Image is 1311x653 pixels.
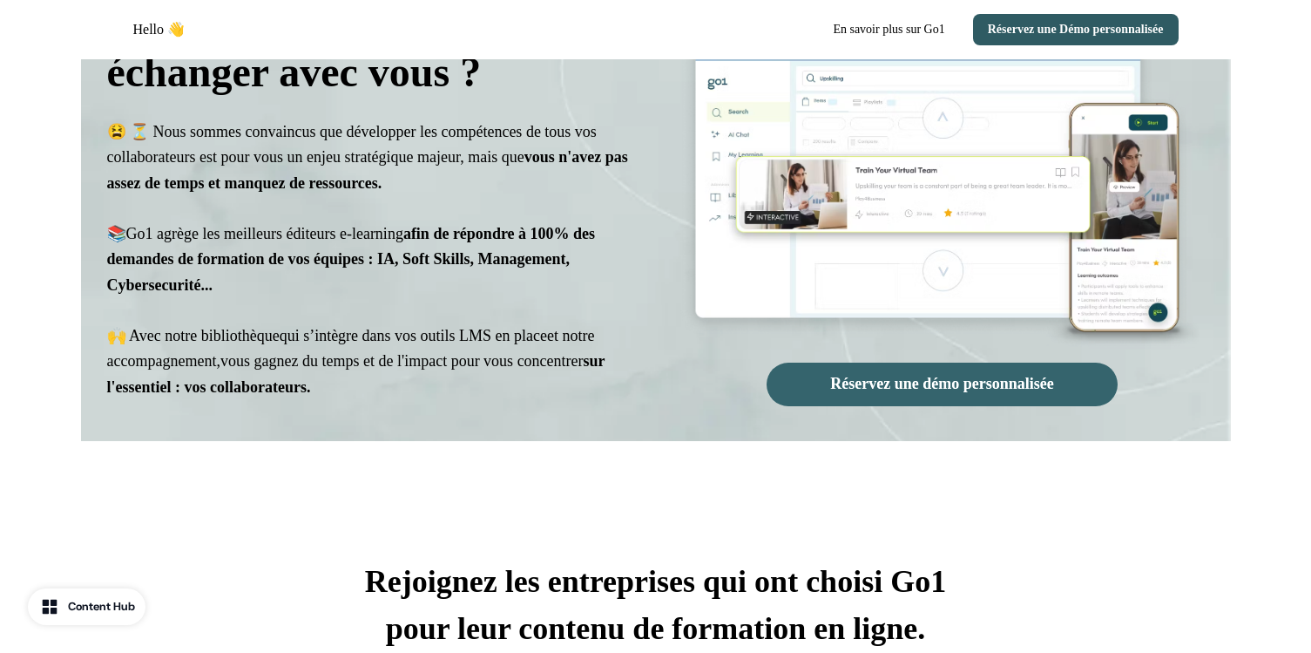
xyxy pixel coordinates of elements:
[107,327,280,344] span: 🙌 Avec notre bibliothèque
[107,123,628,192] span: 😫 ⏳ Nous sommes convaincus que développer les compétences de tous vos collaborateurs est pour vou...
[107,327,595,370] span: et notre accompagnement,
[107,352,605,395] strong: sur l'essentiel : vos collaborateurs.
[107,225,596,294] strong: afin de répondre à 100% des demandes de formation de vos équipes : IA, Soft Skills, Management, C...
[133,19,186,40] p: Hello 👋
[107,225,596,294] span: Go1 agrège les meilleurs éditeurs e-learning​
[973,14,1179,45] button: Réservez une Démo personnalisée
[68,598,135,616] div: Content Hub
[133,511,1179,652] p: Rejoignez les entreprises qui ont choisi Go1 pour leur contenu de formation en ligne.
[767,363,1117,406] button: Réservez une démo personnalisée
[28,588,145,625] button: Content Hub
[107,225,126,242] strong: 📚
[107,352,605,395] span: vous gagnez du temps et de l'impact pour vous concentrer
[280,327,547,344] span: qui s’intègre dans vos outils LMS en place
[107,148,628,191] strong: vous n'avez pas assez de temps et manquez de ressources.
[819,14,958,45] button: En savoir plus sur Go1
